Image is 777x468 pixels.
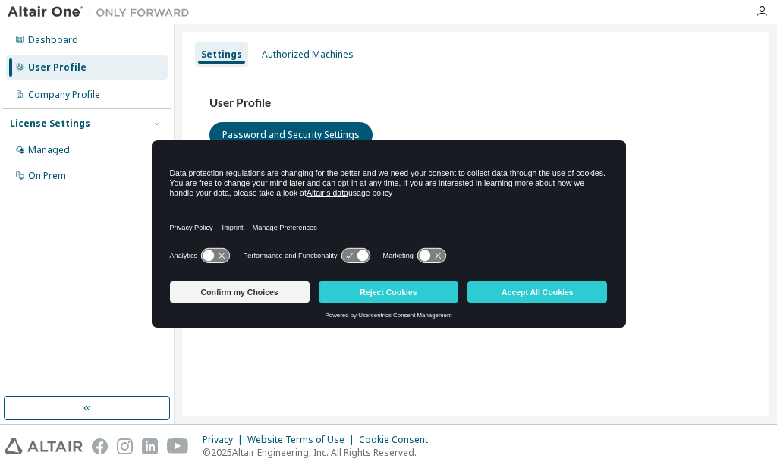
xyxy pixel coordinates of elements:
[28,34,78,46] div: Dashboard
[203,446,437,459] p: © 2025 Altair Engineering, Inc. All Rights Reserved.
[359,434,437,446] div: Cookie Consent
[5,438,83,454] img: altair_logo.svg
[10,118,90,130] div: License Settings
[201,49,242,61] div: Settings
[209,96,742,111] h3: User Profile
[142,438,158,454] img: linkedin.svg
[28,61,87,74] div: User Profile
[117,438,133,454] img: instagram.svg
[92,438,108,454] img: facebook.svg
[203,434,247,446] div: Privacy
[28,170,66,182] div: On Prem
[28,144,70,156] div: Managed
[209,122,373,148] button: Password and Security Settings
[8,5,197,20] img: Altair One
[247,434,359,446] div: Website Terms of Use
[167,438,189,454] img: youtube.svg
[28,89,100,101] div: Company Profile
[262,49,354,61] div: Authorized Machines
